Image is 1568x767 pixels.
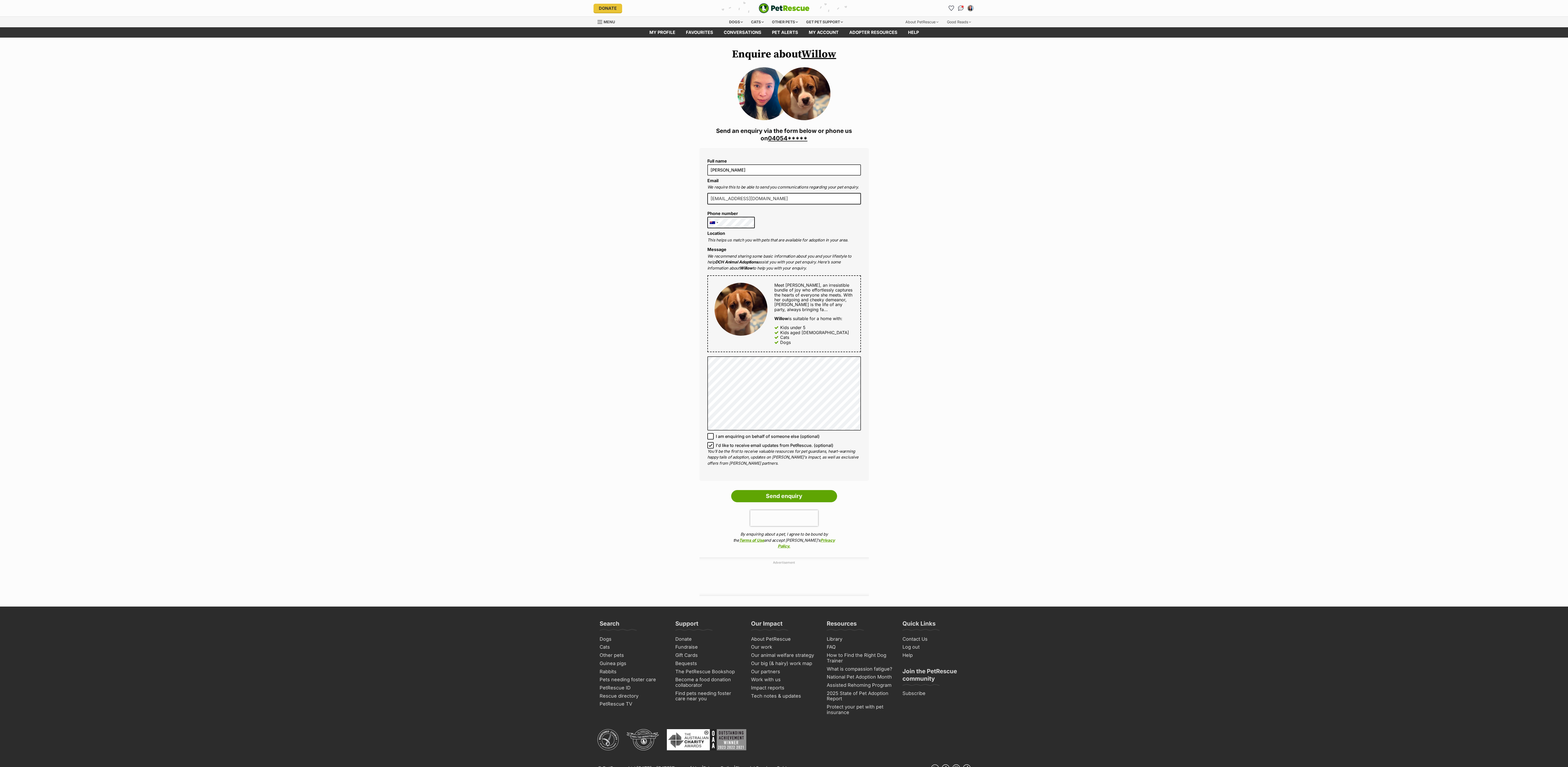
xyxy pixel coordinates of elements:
h3: Join the PetRescue community [902,667,969,685]
img: Australian Charity Awards - Outstanding Achievement Winner 2023 - 2022 - 2021 [667,729,746,750]
a: Rabbits [597,668,668,676]
div: Other pets [768,17,802,27]
a: Dogs [597,635,668,643]
p: We require this to be able to send you communications regarding your pet enquiry. [707,184,861,190]
a: Work with us [749,676,819,684]
a: Help [903,27,924,38]
div: Kids under 5 [780,325,806,330]
input: E.g. Jimmy Chew [707,164,861,176]
img: uahaf8d0tiqztfkbgoeq.jpg [738,67,790,120]
img: SY Ho profile pic [968,6,973,11]
a: Adopter resources [844,27,903,38]
img: DGR [627,729,659,750]
span: I'd like to receive email updates from PetRescue. (optional) [716,442,833,448]
div: Australia: +61 [708,217,720,228]
a: The PetRescue Bookshop [673,668,744,676]
img: ACNC [597,729,619,750]
a: PetRescue [759,3,810,13]
button: My account [966,4,975,12]
a: Favourites [947,4,956,12]
div: Good Reads [943,17,975,27]
ul: Account quick links [947,4,975,12]
p: This helps us match you with pets that are available for adoption in your area. [707,237,861,243]
a: Our animal welfare strategy [749,651,819,660]
strong: Willow [740,266,753,271]
h1: Enquire about [699,48,869,60]
h3: Our Impact [751,620,783,630]
a: 2025 State of Pet Adoption Report [825,689,895,703]
label: Full name [707,159,861,163]
h3: Search [600,620,619,630]
a: Assisted Rehoming Program [825,681,895,689]
a: Find pets needing foster care near you [673,689,744,703]
a: Rescue directory [597,692,668,700]
iframe: reCAPTCHA [750,510,818,526]
a: Donate [594,4,622,13]
a: My profile [644,27,681,38]
label: Email [707,178,718,183]
img: Willow [715,283,767,336]
a: Log out [900,643,971,651]
a: Protect your pet with pet insurance [825,703,895,716]
label: Location [707,231,725,236]
div: Cats [747,17,767,27]
div: Kids aged [DEMOGRAPHIC_DATA] [780,330,849,335]
h3: Resources [827,620,857,630]
a: Fundraise [673,643,744,651]
div: Advertisement [699,557,869,596]
input: Send enquiry [731,490,837,502]
a: PetRescue ID [597,684,668,692]
span: I am enquiring on behalf of someone else (optional) [716,433,820,439]
h3: Quick Links [902,620,936,630]
a: Help [900,651,971,660]
a: Willow [801,48,836,61]
label: Phone number [707,211,755,216]
span: Meet [PERSON_NAME], an irresistible bundle of joy who effortlessly captures the hearts of everyon... [774,282,852,312]
div: is suitable for a home with: [774,316,853,321]
a: Guinea pigs [597,660,668,668]
p: You'll be the first to receive valuable resources for pet guardians, heart-warming happy tails of... [707,448,861,467]
a: Contact Us [900,635,971,643]
a: Other pets [597,651,668,660]
a: FAQ [825,643,895,651]
a: Pet alerts [767,27,803,38]
a: Our partners [749,668,819,676]
label: Message [707,247,726,252]
div: Get pet support [802,17,847,27]
img: logo-e224e6f780fb5917bec1dbf3a21bbac754714ae5b6737aabdf751b685950b380.svg [759,3,810,13]
a: Cats [597,643,668,651]
a: Our big (& hairy) work map [749,660,819,668]
a: Impact reports [749,684,819,692]
a: Subscribe [900,689,971,698]
h3: Support [675,620,698,630]
a: Become a food donation collaborator [673,676,744,689]
div: Dogs [725,17,747,27]
p: By enquiring about a pet, I agree to be bound by the and accept [PERSON_NAME]'s [731,531,837,549]
a: conversations [718,27,767,38]
strong: DCH Animal Adoptions [715,259,758,264]
a: Conversations [957,4,965,12]
a: My account [803,27,844,38]
a: About PetRescue [749,635,819,643]
h3: Send an enquiry via the form below or phone us on [699,127,869,142]
img: Willow [778,67,830,120]
a: Bequests [673,660,744,668]
a: Tech notes & updates [749,692,819,700]
div: Cats [780,335,789,340]
a: Library [825,635,895,643]
a: National Pet Adoption Month [825,673,895,681]
a: What is compassion fatigue? [825,665,895,673]
a: Terms of Use [739,538,764,543]
a: Donate [673,635,744,643]
div: Dogs [780,340,791,345]
a: Gift Cards [673,651,744,660]
strong: Willow [774,316,788,321]
div: About PetRescue [902,17,942,27]
p: We recommend sharing some basic information about you and your lifestyle to help assist you with ... [707,253,861,271]
a: Menu [597,17,619,26]
a: PetRescue TV [597,700,668,708]
a: How to Find the Right Dog Trainer [825,651,895,665]
a: Pets needing foster care [597,676,668,684]
img: chat-41dd97257d64d25036548639549fe6c8038ab92f7586957e7f3b1b290dea8141.svg [958,6,964,11]
a: Favourites [681,27,718,38]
